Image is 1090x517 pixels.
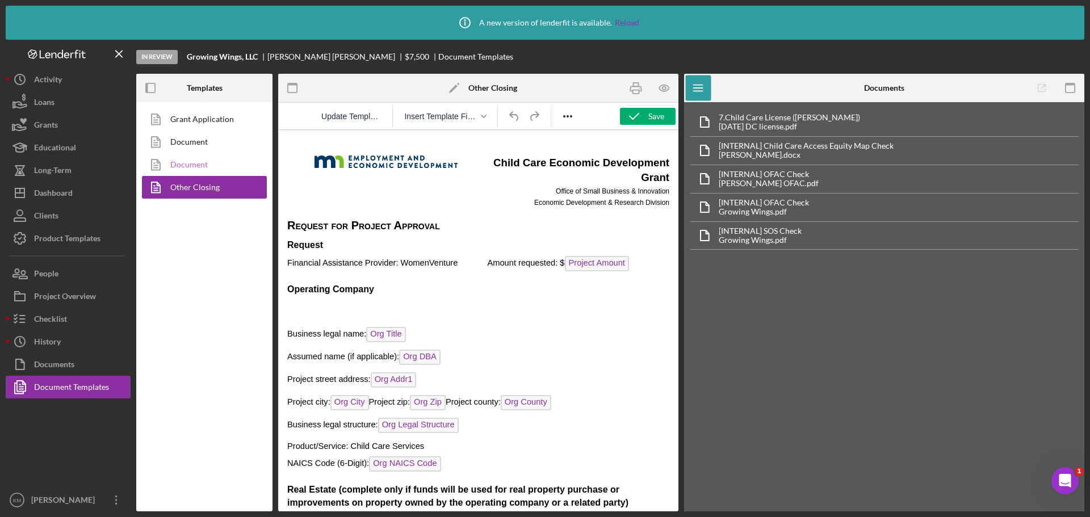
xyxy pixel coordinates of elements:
div: Document Templates [34,376,109,401]
button: Undo [505,108,524,124]
button: Insert Template Field [400,108,491,124]
div: Clients [34,204,58,230]
span: 1 [1075,467,1084,476]
b: Other Closing [468,83,517,93]
div: [PERSON_NAME].docx [719,150,894,159]
button: Activity [6,68,131,91]
div: Activity [34,68,62,94]
div: Educational [34,136,76,162]
div: [INTERNAL] SOS Check [719,226,802,236]
div: [DATE] DC license.pdf [719,122,860,131]
div: Save [648,108,664,125]
div: Grants [34,114,58,139]
button: History [6,330,131,353]
div: Dashboard [34,182,73,207]
button: People [6,262,131,285]
div: A new version of lenderfit is available. [451,9,639,37]
button: Document Templates [6,376,131,398]
a: Grant Application [142,108,261,131]
div: Project Overview [34,285,96,310]
b: Documents [864,83,904,93]
button: Save [620,108,676,125]
span: Insert Template Field [404,112,477,121]
button: Project Overview [6,285,131,308]
button: Dashboard [6,182,131,204]
div: Growing Wings.pdf [719,207,809,216]
button: Checklist [6,308,131,330]
button: Documents [6,353,131,376]
div: [INTERNAL] Child Care Access Equity Map Check [719,141,894,150]
div: In Review [136,50,178,64]
button: Reveal or hide additional toolbar items [558,108,577,124]
div: Document Templates [438,52,513,61]
div: Documents [34,353,74,379]
div: Long-Term [34,159,72,184]
iframe: Intercom live chat [1051,467,1079,494]
b: Growing Wings, LLC [187,52,258,61]
div: Loans [34,91,54,116]
div: Growing Wings.pdf [719,236,802,245]
button: Product Templates [6,227,131,250]
a: Clients [6,204,131,227]
button: Educational [6,136,131,159]
a: Other Closing [142,176,261,199]
text: KM [13,497,21,503]
a: Document [142,153,261,176]
span: Update Template [321,112,381,121]
div: [PERSON_NAME] [28,489,102,514]
div: 7. Child Care License ([PERSON_NAME]) [719,113,860,122]
a: Document [142,131,261,153]
div: [PERSON_NAME] [PERSON_NAME] [267,52,405,61]
div: [PERSON_NAME] OFAC.pdf [719,179,819,188]
span: $7,500 [405,52,429,61]
button: Reset the template to the current product template value [317,108,385,124]
button: Redo [525,108,544,124]
button: Grants [6,114,131,136]
button: KM[PERSON_NAME] [6,489,131,511]
b: Templates [187,83,223,93]
div: People [34,262,58,288]
div: Checklist [34,308,67,333]
button: Long-Term [6,159,131,182]
iframe: Rich Text Area [278,130,678,511]
button: Loans [6,91,131,114]
div: [INTERNAL] OFAC Check [719,170,819,179]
